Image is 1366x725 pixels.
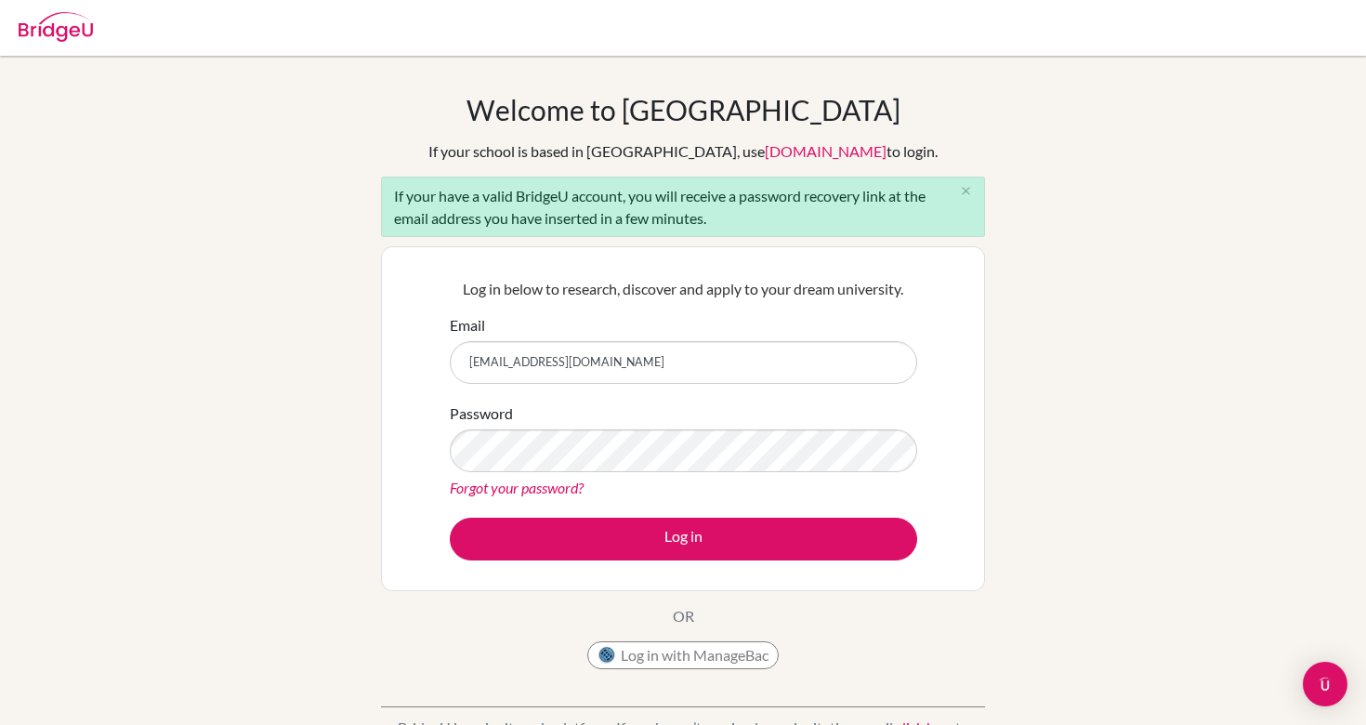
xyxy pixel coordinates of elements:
div: Open Intercom Messenger [1303,662,1347,706]
button: Log in with ManageBac [587,641,779,669]
div: If your school is based in [GEOGRAPHIC_DATA], use to login. [428,140,938,163]
button: Close [947,178,984,205]
a: [DOMAIN_NAME] [765,142,887,160]
p: Log in below to research, discover and apply to your dream university. [450,278,917,300]
img: Bridge-U [19,12,93,42]
label: Password [450,402,513,425]
p: OR [673,605,694,627]
i: close [959,184,973,198]
h1: Welcome to [GEOGRAPHIC_DATA] [466,93,900,126]
div: If your have a valid BridgeU account, you will receive a password recovery link at the email addr... [381,177,985,237]
a: Forgot your password? [450,479,584,496]
label: Email [450,314,485,336]
button: Log in [450,518,917,560]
